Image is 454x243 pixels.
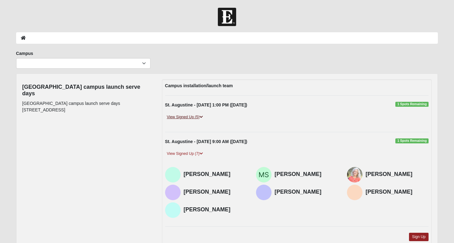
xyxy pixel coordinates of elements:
[409,233,429,241] a: Sign Up
[22,84,153,97] h4: [GEOGRAPHIC_DATA] campus launch serve days
[184,171,247,178] h4: [PERSON_NAME]
[165,167,181,182] img: Lisa Zahir Knowles
[275,189,338,196] h4: [PERSON_NAME]
[165,151,205,157] a: View Signed Up (7)
[165,102,247,107] strong: St. Augustine - [DATE] 1:00 PM ([DATE])
[275,171,338,178] h4: [PERSON_NAME]
[366,171,429,178] h4: [PERSON_NAME]
[165,185,181,200] img: Sarah Gilrie
[256,167,272,182] img: Megan Sams
[366,189,429,196] h4: [PERSON_NAME]
[256,185,272,200] img: Bert Theis
[165,114,205,120] a: View Signed Up (5)
[184,206,247,213] h4: [PERSON_NAME]
[395,102,429,107] span: 1 Spots Remaining
[165,83,233,88] strong: Campus installation/launch team
[16,50,33,56] label: Campus
[22,100,153,113] p: [GEOGRAPHIC_DATA] campus launch serve days [STREET_ADDRESS]
[184,189,247,196] h4: [PERSON_NAME]
[165,139,247,144] strong: St. Augustine - [DATE] 9:00 AM ([DATE])
[347,167,362,182] img: Tammy Largin
[347,185,362,200] img: Leana Kimball
[218,8,236,26] img: Church of Eleven22 Logo
[165,202,181,218] img: Amy O'Connor
[395,138,429,143] span: 1 Spots Remaining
